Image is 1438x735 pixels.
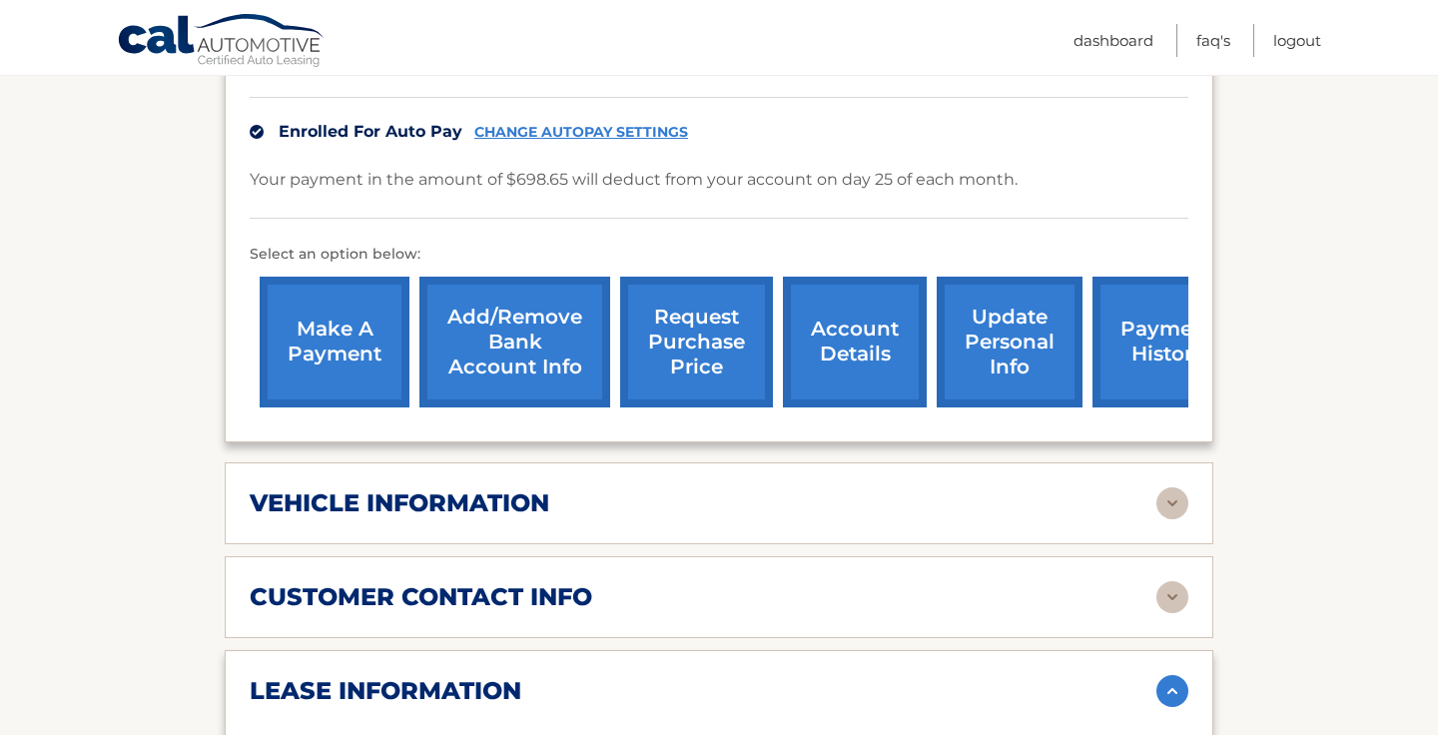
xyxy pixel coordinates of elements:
a: update personal info [937,277,1082,407]
h2: vehicle information [250,488,549,518]
a: Logout [1273,24,1321,57]
h2: lease information [250,676,521,706]
a: account details [783,277,927,407]
a: Add/Remove bank account info [419,277,610,407]
a: FAQ's [1196,24,1230,57]
p: Select an option below: [250,243,1188,267]
img: accordion-active.svg [1156,675,1188,707]
a: request purchase price [620,277,773,407]
a: Dashboard [1074,24,1153,57]
p: Your payment in the amount of $698.65 will deduct from your account on day 25 of each month. [250,166,1018,194]
span: Enrolled For Auto Pay [279,122,462,141]
a: payment history [1092,277,1242,407]
h2: customer contact info [250,582,592,612]
a: make a payment [260,277,409,407]
img: check.svg [250,125,264,139]
img: accordion-rest.svg [1156,487,1188,519]
img: accordion-rest.svg [1156,581,1188,613]
a: CHANGE AUTOPAY SETTINGS [474,124,688,141]
a: Cal Automotive [117,13,327,71]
